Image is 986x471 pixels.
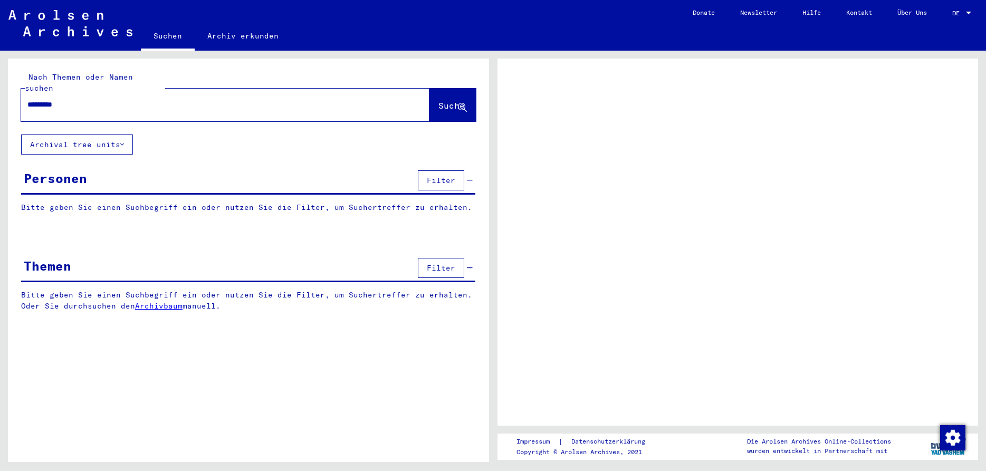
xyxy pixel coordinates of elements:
[427,176,455,185] span: Filter
[747,446,891,456] p: wurden entwickelt in Partnerschaft mit
[24,256,71,275] div: Themen
[940,425,965,450] div: Zustimmung ändern
[135,301,183,311] a: Archivbaum
[438,100,465,111] span: Suche
[952,9,964,17] span: DE
[928,433,968,459] img: yv_logo.png
[21,290,476,312] p: Bitte geben Sie einen Suchbegriff ein oder nutzen Sie die Filter, um Suchertreffer zu erhalten. O...
[21,134,133,155] button: Archival tree units
[563,436,658,447] a: Datenschutzerklärung
[747,437,891,446] p: Die Arolsen Archives Online-Collections
[25,72,133,93] mat-label: Nach Themen oder Namen suchen
[418,170,464,190] button: Filter
[940,425,965,450] img: Zustimmung ändern
[21,202,475,213] p: Bitte geben Sie einen Suchbegriff ein oder nutzen Sie die Filter, um Suchertreffer zu erhalten.
[427,263,455,273] span: Filter
[418,258,464,278] button: Filter
[8,10,132,36] img: Arolsen_neg.svg
[24,169,87,188] div: Personen
[516,436,658,447] div: |
[195,23,291,49] a: Archiv erkunden
[516,447,658,457] p: Copyright © Arolsen Archives, 2021
[141,23,195,51] a: Suchen
[429,89,476,121] button: Suche
[516,436,558,447] a: Impressum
